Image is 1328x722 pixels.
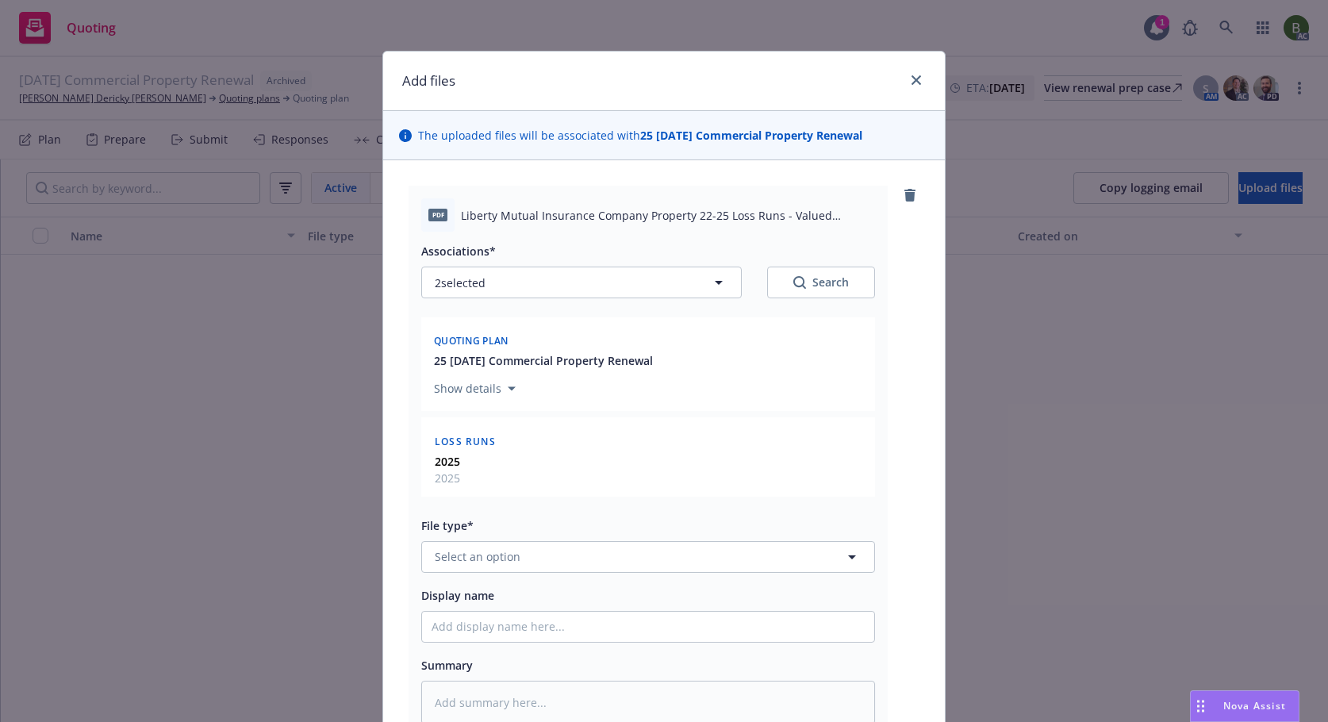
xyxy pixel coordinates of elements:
button: SearchSearch [767,267,875,298]
button: 25 [DATE] Commercial Property Renewal [434,352,653,369]
span: Liberty Mutual Insurance Company Property 22-25 Loss Runs - Valued [DATE].pdf [461,207,875,224]
button: Nova Assist [1190,690,1299,722]
span: File type* [421,518,474,533]
input: Add display name here... [422,612,874,642]
div: Drag to move [1191,691,1211,721]
svg: Search [793,276,806,289]
span: Quoting plan [434,334,509,348]
span: Select an option [435,548,520,565]
strong: 2025 [435,454,460,469]
button: 2selected [421,267,742,298]
span: 2 selected [435,275,486,291]
span: 2025 [435,470,460,486]
a: close [907,71,926,90]
span: Summary [421,658,473,673]
span: pdf [428,209,447,221]
strong: 25 [DATE] Commercial Property Renewal [640,128,862,143]
span: Nova Assist [1223,699,1286,712]
span: Loss Runs [435,435,496,448]
button: Select an option [421,541,875,573]
h1: Add files [402,71,455,91]
a: remove [900,186,919,205]
span: Display name [421,588,494,603]
button: Show details [428,379,522,398]
span: The uploaded files will be associated with [418,127,862,144]
div: Search [793,275,849,290]
span: Associations* [421,244,496,259]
